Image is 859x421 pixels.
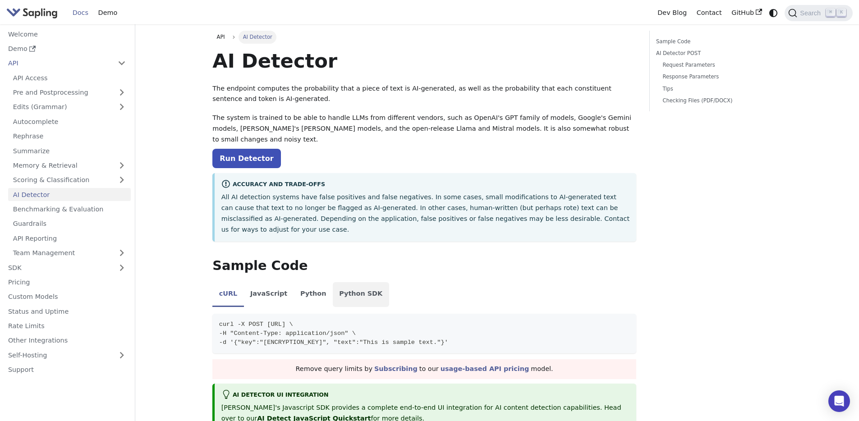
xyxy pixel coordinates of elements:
li: JavaScript [244,282,294,307]
button: Switch between dark and light mode (currently system mode) [767,6,780,19]
a: Benchmarking & Evaluation [8,203,131,216]
a: Tips [662,85,775,93]
div: Open Intercom Messenger [828,390,850,412]
li: Python SDK [333,282,389,307]
kbd: ⌘ [826,9,835,17]
span: -H "Content-Type: application/json" \ [219,330,356,337]
a: GitHub [726,6,767,20]
a: Sapling.ai [6,6,61,19]
a: Status and Uptime [3,305,131,318]
a: Custom Models [3,290,131,303]
a: Self-Hosting [3,348,131,362]
span: API [217,34,225,40]
a: Docs [68,6,93,20]
nav: Breadcrumbs [212,31,636,43]
a: Memory & Retrieval [8,159,131,172]
div: Accuracy and Trade-offs [221,179,630,190]
span: Search [797,9,826,17]
li: Python [294,282,333,307]
span: curl -X POST [URL] \ [219,321,293,328]
a: AI Detector POST [656,49,778,58]
a: API Access [8,71,131,84]
h1: AI Detector [212,49,636,73]
a: API [212,31,229,43]
a: Checking Files (PDF/DOCX) [662,96,775,105]
a: Request Parameters [662,61,775,69]
a: Pricing [3,276,131,289]
a: Demo [93,6,122,20]
a: Edits (Grammar) [8,101,131,114]
p: The system is trained to be able to handle LLMs from different vendors, such as OpenAI's GPT fami... [212,113,636,145]
li: cURL [212,282,243,307]
img: Sapling.ai [6,6,58,19]
a: API [3,57,113,70]
a: Demo [3,42,131,55]
a: Response Parameters [662,73,775,81]
a: AI Detector [8,188,131,201]
a: Welcome [3,27,131,41]
a: Run Detector [212,149,280,168]
button: Search (Command+K) [785,5,852,21]
h2: Sample Code [212,258,636,274]
a: Subscribing [374,365,418,372]
a: Summarize [8,144,131,157]
a: Autocomplete [8,115,131,128]
button: Expand sidebar category 'SDK' [113,261,131,274]
a: Pre and Postprocessing [8,86,131,99]
a: Dev Blog [652,6,691,20]
a: API Reporting [8,232,131,245]
span: AI Detector [239,31,276,43]
a: Support [3,363,131,376]
a: Rate Limits [3,320,131,333]
div: AI Detector UI integration [221,390,630,401]
a: Rephrase [8,130,131,143]
button: Collapse sidebar category 'API' [113,57,131,70]
a: usage-based API pricing [441,365,529,372]
div: Remove query limits by to our model. [212,359,636,379]
a: Guardrails [8,217,131,230]
a: Other Integrations [3,334,131,347]
a: Scoring & Classification [8,174,131,187]
a: SDK [3,261,113,274]
a: Sample Code [656,37,778,46]
p: The endpoint computes the probability that a piece of text is AI-generated, as well as the probab... [212,83,636,105]
p: All AI detection systems have false positives and false negatives. In some cases, small modificat... [221,192,630,235]
a: Team Management [8,247,131,260]
kbd: K [837,9,846,17]
span: -d '{"key":"[ENCRYPTION_KEY]", "text":"This is sample text."}' [219,339,448,346]
a: Contact [692,6,727,20]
